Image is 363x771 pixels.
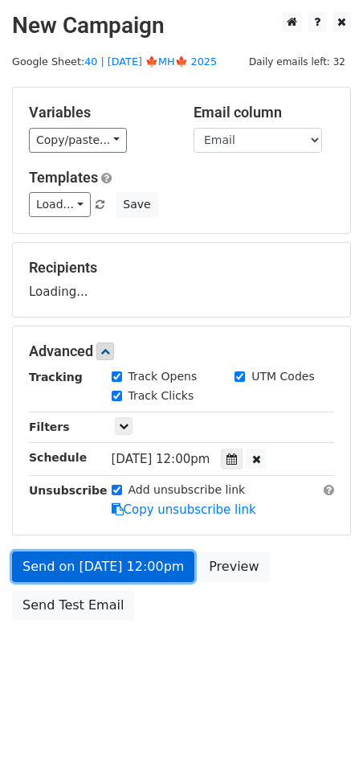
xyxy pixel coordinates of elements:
[243,55,351,68] a: Daily emails left: 32
[12,552,194,582] a: Send on [DATE] 12:00pm
[29,342,334,360] h5: Advanced
[12,55,217,68] small: Google Sheet:
[29,371,83,383] strong: Tracking
[29,420,70,433] strong: Filters
[198,552,269,582] a: Preview
[112,502,256,517] a: Copy unsubscribe link
[112,452,210,466] span: [DATE] 12:00pm
[29,259,334,301] div: Loading...
[116,192,157,217] button: Save
[29,169,98,186] a: Templates
[283,694,363,771] iframe: Chat Widget
[12,590,134,621] a: Send Test Email
[12,12,351,39] h2: New Campaign
[84,55,217,68] a: 40 | [DATE] 🍁MH🍁 2025
[29,484,108,497] strong: Unsubscribe
[194,104,334,121] h5: Email column
[251,368,314,385] label: UTM Codes
[243,53,351,71] span: Daily emails left: 32
[128,388,194,404] label: Track Clicks
[29,451,87,464] strong: Schedule
[29,259,334,277] h5: Recipients
[29,128,127,153] a: Copy/paste...
[29,104,169,121] h5: Variables
[29,192,91,217] a: Load...
[128,482,246,498] label: Add unsubscribe link
[128,368,198,385] label: Track Opens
